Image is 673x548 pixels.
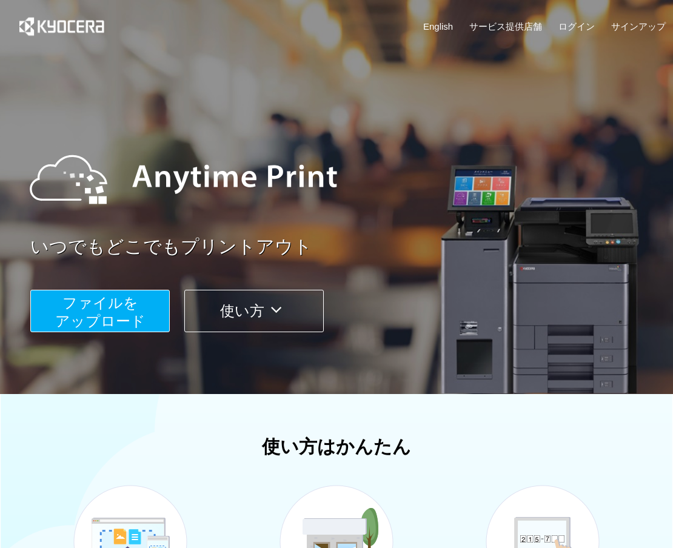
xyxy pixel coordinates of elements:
[611,20,666,33] a: サインアップ
[558,20,595,33] a: ログイン
[30,290,170,332] button: ファイルを​​アップロード
[423,20,453,33] a: English
[469,20,542,33] a: サービス提供店舗
[30,234,673,260] a: いつでもどこでもプリントアウト
[55,295,146,329] span: ファイルを ​​アップロード
[184,290,324,332] button: 使い方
